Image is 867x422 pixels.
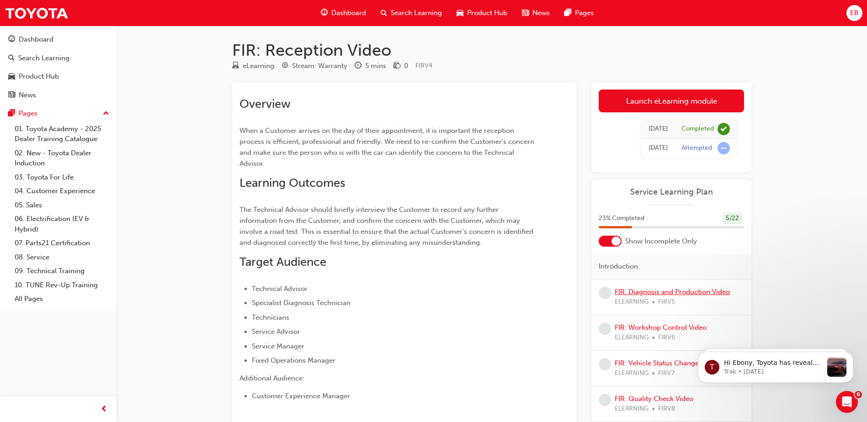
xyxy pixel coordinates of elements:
iframe: Intercom live chat [836,391,858,413]
div: Pages [19,108,37,119]
span: Specialist Diagnosis Technician [252,299,351,307]
div: Product Hub [19,71,59,82]
span: Pages [575,8,594,18]
iframe: Intercom notifications message [684,333,867,397]
span: guage-icon [321,7,328,19]
span: money-icon [394,62,400,70]
div: Attempted [681,144,712,153]
span: car-icon [8,73,15,81]
div: Completed [681,125,714,133]
span: search-icon [8,54,15,63]
button: EB [846,5,862,21]
span: up-icon [103,108,109,120]
a: pages-iconPages [557,4,601,22]
span: target-icon [282,62,288,70]
span: News [532,8,550,18]
div: Tue Aug 19 2025 07:11:54 GMT+1000 (Australian Eastern Standard Time) [649,124,668,134]
span: FIRV8 [658,404,675,414]
span: learningRecordVerb_NONE-icon [599,394,611,406]
span: pages-icon [8,110,15,118]
div: 5 / 22 [723,212,742,225]
span: Product Hub [467,8,507,18]
span: The Technical Advisor should briefly interview the Customer to record any further information fro... [239,206,535,247]
div: 5 mins [365,61,386,71]
span: Overview [239,97,291,111]
span: news-icon [8,91,15,100]
a: Dashboard [4,31,113,48]
span: Target Audience [239,255,326,269]
a: News [4,87,113,104]
span: FIRV6 [658,332,675,343]
div: 0 [404,61,408,71]
a: Service Learning Plan [599,187,744,197]
a: All Pages [11,292,113,306]
a: Launch eLearning module [599,90,744,112]
span: Search Learning [391,8,442,18]
span: news-icon [522,7,529,19]
div: Stream [282,60,347,72]
span: Introduction [599,261,638,272]
span: learningRecordVerb_NONE-icon [599,287,611,299]
a: 05. Sales [11,198,113,212]
span: clock-icon [355,62,362,70]
a: 04. Customer Experience [11,184,113,198]
div: News [19,90,36,100]
span: Technical Advisor [252,285,308,293]
span: guage-icon [8,36,15,44]
span: learningResourceType_ELEARNING-icon [232,62,239,70]
div: Type [232,60,274,72]
div: eLearning [243,61,274,71]
span: FIRV7 [658,368,675,379]
span: Service Advisor [252,327,300,336]
span: ELEARNING [615,332,649,343]
a: car-iconProduct Hub [449,4,515,22]
span: ELEARNING [615,297,649,307]
span: search-icon [381,7,387,19]
span: prev-icon [101,404,107,415]
div: Duration [355,60,386,72]
a: 06. Electrification (EV & Hybrid) [11,212,113,236]
span: FIRV5 [658,297,675,307]
a: 01. Toyota Academy - 2025 Dealer Training Catalogue [11,122,113,146]
span: Fixed Operations Manager [252,356,335,364]
span: Dashboard [331,8,366,18]
div: Dashboard [19,34,53,45]
img: Trak [5,3,69,23]
h1: FIR: Reception Video [232,40,751,60]
a: search-iconSearch Learning [373,4,449,22]
a: 10. TUNE Rev-Up Training [11,278,113,292]
a: FIR: Workshop Control Video [615,323,707,332]
span: car-icon [457,7,463,19]
div: Price [394,60,408,72]
span: learningRecordVerb_NONE-icon [599,358,611,370]
span: Technicians [252,313,289,322]
span: Learning Outcomes [239,176,345,190]
span: Additional Audience: [239,374,304,382]
button: Pages [4,105,113,122]
a: 02. New - Toyota Dealer Induction [11,146,113,170]
a: 07. Parts21 Certification [11,236,113,250]
span: 23 % Completed [599,213,644,224]
span: ELEARNING [615,404,649,414]
span: Customer Experience Manager [252,392,350,400]
div: Search Learning [18,53,69,63]
span: 6 [855,391,862,398]
span: learningRecordVerb_ATTEMPT-icon [718,142,730,154]
span: When a Customer arrives on the day of their appointment, it is important the reception process is... [239,127,536,168]
span: learningRecordVerb_COMPLETE-icon [718,123,730,135]
button: DashboardSearch LearningProduct HubNews [4,29,113,105]
span: learningRecordVerb_NONE-icon [599,322,611,335]
a: FIR: Quality Check Video [615,395,693,403]
div: Stream: Warranty [292,61,347,71]
a: news-iconNews [515,4,557,22]
a: guage-iconDashboard [314,4,373,22]
a: 08. Service [11,250,113,264]
a: Search Learning [4,50,113,67]
div: Tue Aug 19 2025 07:10:01 GMT+1000 (Australian Eastern Standard Time) [649,143,668,153]
span: Learning resource code [415,62,432,69]
a: FIR: Vehicle Status Change Video [615,359,718,367]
